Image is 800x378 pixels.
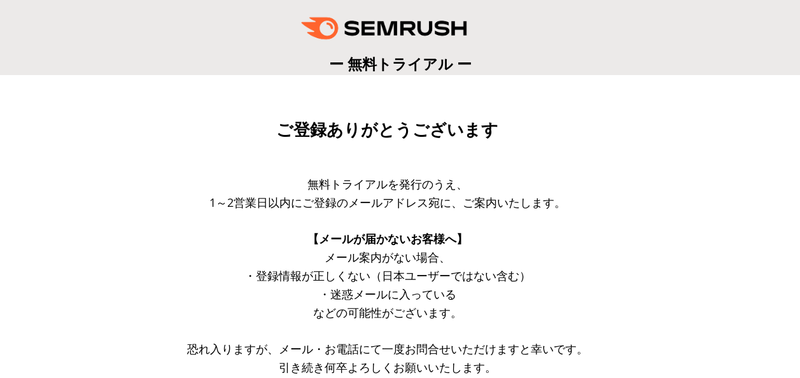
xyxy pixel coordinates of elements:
[187,341,588,356] span: 恐れ入りますが、メール・お電話にて一度お問合せいただけますと幸いです。
[244,268,531,283] span: ・登録情報が正しくない（日本ユーザーではない含む）
[319,286,456,302] span: ・迷惑メールに入っている
[276,120,498,139] span: ご登録ありがとうございます
[329,53,472,74] span: ー 無料トライアル ー
[279,360,496,375] span: 引き続き何卒よろしくお願いいたします。
[325,249,451,265] span: メール案内がない場合、
[313,305,462,320] span: などの可能性がございます。
[209,195,566,210] span: 1～2営業日以内にご登録のメールアドレス宛に、ご案内いたします。
[307,176,468,192] span: 無料トライアルを発行のうえ、
[307,231,468,246] span: 【メールが届かないお客様へ】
